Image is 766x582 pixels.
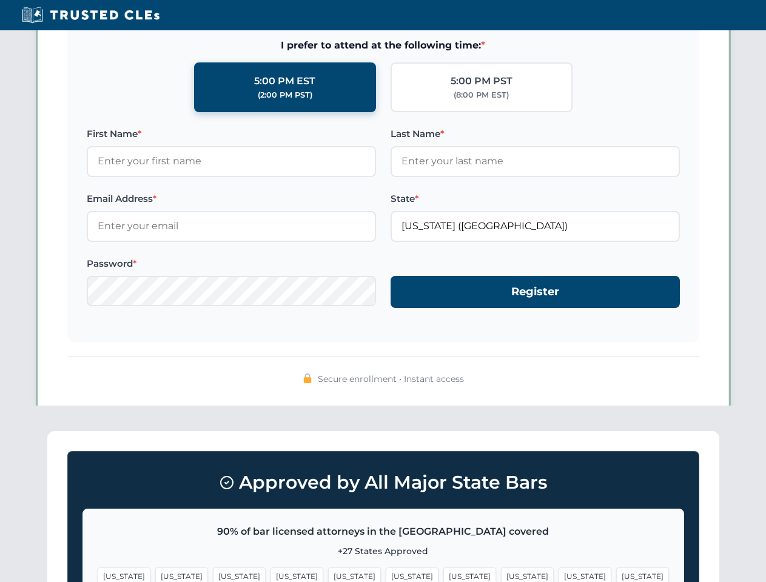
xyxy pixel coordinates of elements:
[391,276,680,308] button: Register
[451,73,512,89] div: 5:00 PM PST
[454,89,509,101] div: (8:00 PM EST)
[87,146,376,176] input: Enter your first name
[18,6,163,24] img: Trusted CLEs
[391,127,680,141] label: Last Name
[318,372,464,386] span: Secure enrollment • Instant access
[391,146,680,176] input: Enter your last name
[87,256,376,271] label: Password
[391,211,680,241] input: Florida (FL)
[98,524,669,540] p: 90% of bar licensed attorneys in the [GEOGRAPHIC_DATA] covered
[391,192,680,206] label: State
[303,373,312,383] img: 🔒
[258,89,312,101] div: (2:00 PM PST)
[87,211,376,241] input: Enter your email
[82,466,684,499] h3: Approved by All Major State Bars
[87,127,376,141] label: First Name
[98,544,669,558] p: +27 States Approved
[254,73,315,89] div: 5:00 PM EST
[87,192,376,206] label: Email Address
[87,38,680,53] span: I prefer to attend at the following time:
